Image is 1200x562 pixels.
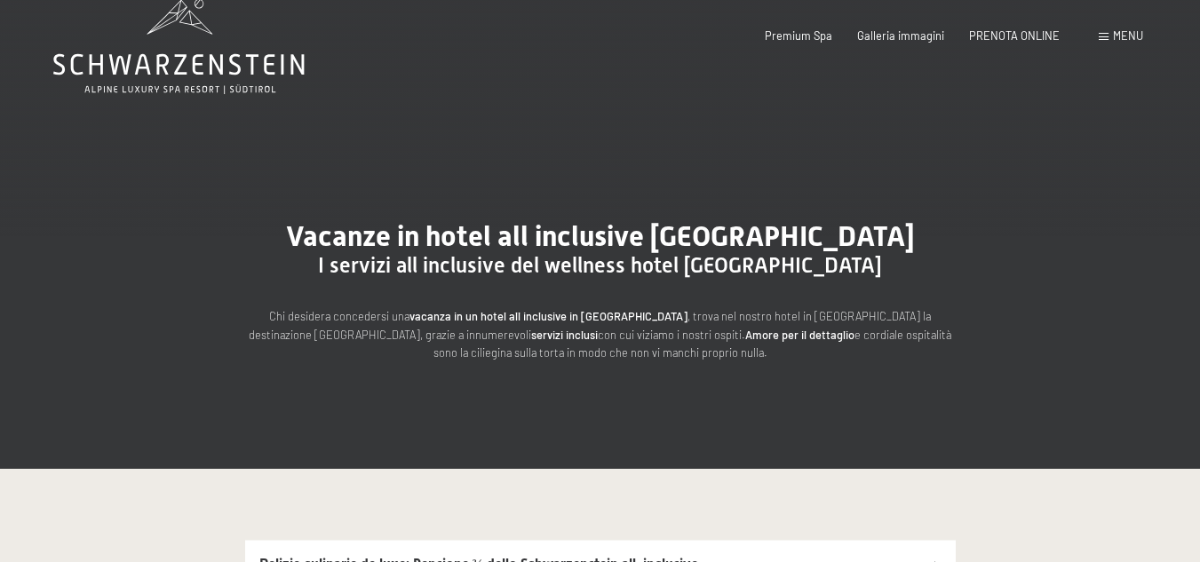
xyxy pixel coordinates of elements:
a: PRENOTA ONLINE [969,28,1060,43]
span: Vacanze in hotel all inclusive [GEOGRAPHIC_DATA] [286,219,915,253]
strong: Amore per il dettaglio [745,328,854,342]
a: Galleria immagini [857,28,944,43]
span: I servizi all inclusive del wellness hotel [GEOGRAPHIC_DATA] [318,253,882,278]
strong: vacanza in un hotel all inclusive in [GEOGRAPHIC_DATA] [409,309,687,323]
strong: servizi inclusi [531,328,598,342]
span: Menu [1113,28,1143,43]
p: Chi desidera concedersi una , trova nel nostro hotel in [GEOGRAPHIC_DATA] la destinazione [GEOGRA... [245,307,956,361]
a: Premium Spa [765,28,832,43]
